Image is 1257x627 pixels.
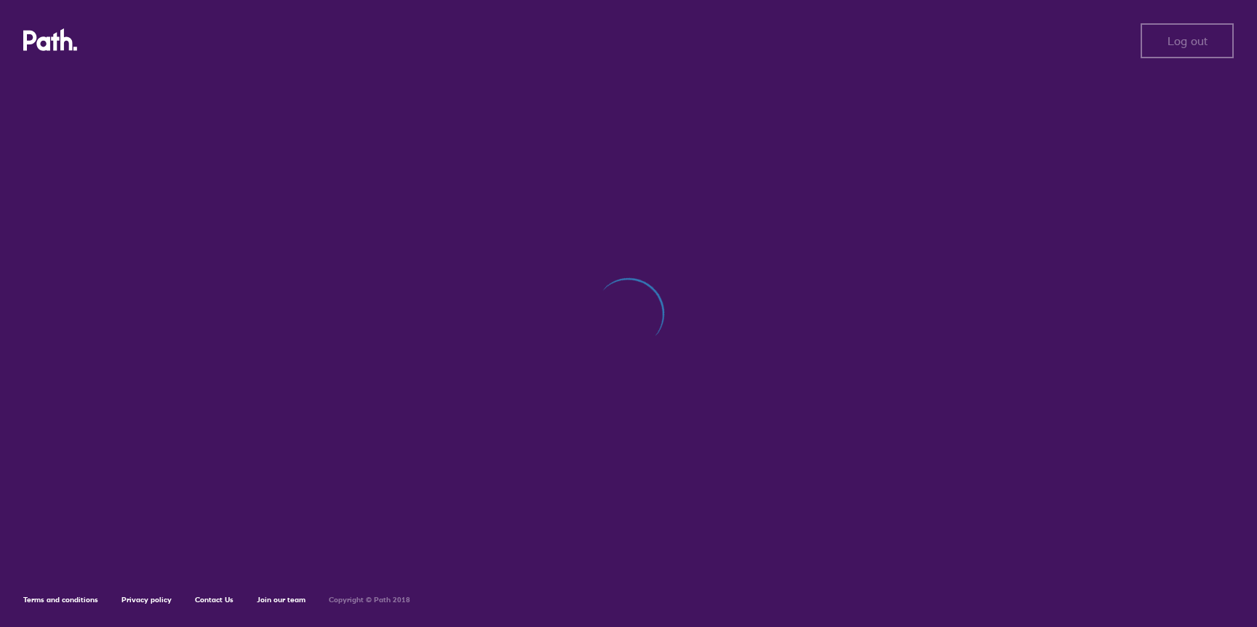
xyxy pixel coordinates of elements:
a: Contact Us [195,595,234,604]
a: Privacy policy [121,595,172,604]
span: Log out [1168,34,1208,47]
a: Terms and conditions [23,595,98,604]
button: Log out [1141,23,1234,58]
h6: Copyright © Path 2018 [329,596,410,604]
a: Join our team [257,595,306,604]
